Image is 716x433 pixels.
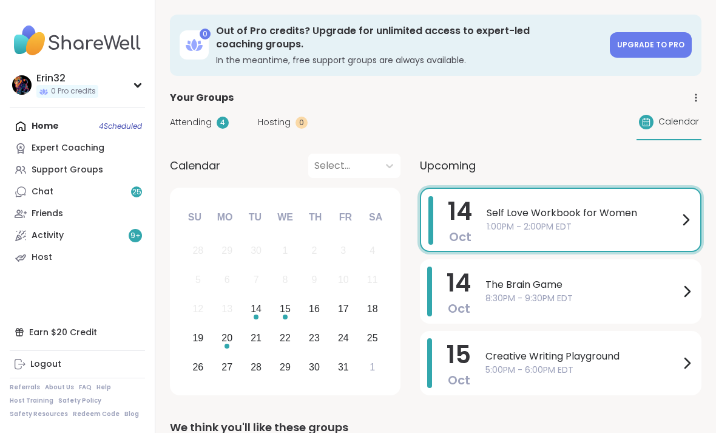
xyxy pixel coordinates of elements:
[448,194,472,228] span: 14
[485,349,680,364] span: Creative Writing Playground
[283,271,288,288] div: 8
[10,225,145,247] a: Activity9+
[10,410,68,418] a: Safety Resources
[10,383,40,392] a: Referrals
[185,325,211,351] div: Choose Sunday, October 19th, 2025
[181,203,208,230] div: Su
[485,292,680,305] span: 8:30PM - 9:30PM EDT
[610,32,692,58] a: Upgrade to Pro
[309,330,320,346] div: 23
[449,228,471,245] span: Oct
[32,186,53,198] div: Chat
[10,137,145,159] a: Expert Coaching
[251,301,262,317] div: 14
[367,301,378,317] div: 18
[370,242,375,259] div: 4
[338,330,349,346] div: 24
[487,220,678,233] span: 1:00PM - 2:00PM EDT
[448,300,470,317] span: Oct
[243,354,269,380] div: Choose Tuesday, October 28th, 2025
[217,117,229,129] div: 4
[200,29,211,39] div: 0
[183,236,387,381] div: month 2025-10
[338,271,349,288] div: 10
[10,397,53,405] a: Host Training
[10,159,145,181] a: Support Groups
[447,338,471,372] span: 15
[311,242,317,259] div: 2
[192,359,203,375] div: 26
[185,354,211,380] div: Choose Sunday, October 26th, 2025
[32,142,104,154] div: Expert Coaching
[170,90,234,105] span: Your Groups
[130,231,141,241] span: 9 +
[243,296,269,322] div: Choose Tuesday, October 14th, 2025
[362,203,389,230] div: Sa
[332,203,359,230] div: Fr
[10,247,145,268] a: Host
[487,206,678,220] span: Self Love Workbook for Women
[367,330,378,346] div: 25
[45,383,74,392] a: About Us
[448,372,470,389] span: Oct
[30,358,61,370] div: Logout
[79,383,92,392] a: FAQ
[192,242,203,259] div: 28
[251,330,262,346] div: 21
[272,238,299,264] div: Not available Wednesday, October 1st, 2025
[192,301,203,317] div: 12
[272,203,299,230] div: We
[447,266,471,300] span: 14
[359,354,385,380] div: Choose Saturday, November 1st, 2025
[311,271,317,288] div: 9
[309,301,320,317] div: 16
[359,267,385,293] div: Not available Saturday, October 11th, 2025
[296,117,308,129] div: 0
[330,238,356,264] div: Not available Friday, October 3rd, 2025
[302,296,328,322] div: Choose Thursday, October 16th, 2025
[10,321,145,343] div: Earn $20 Credit
[280,301,291,317] div: 15
[258,116,291,129] span: Hosting
[370,359,375,375] div: 1
[254,271,259,288] div: 7
[302,203,329,230] div: Th
[302,354,328,380] div: Choose Thursday, October 30th, 2025
[185,296,211,322] div: Not available Sunday, October 12th, 2025
[170,116,212,129] span: Attending
[280,359,291,375] div: 29
[51,86,96,97] span: 0 Pro credits
[330,325,356,351] div: Choose Friday, October 24th, 2025
[214,267,240,293] div: Not available Monday, October 6th, 2025
[283,242,288,259] div: 1
[340,242,346,259] div: 3
[96,383,111,392] a: Help
[251,242,262,259] div: 30
[302,325,328,351] div: Choose Thursday, October 23rd, 2025
[73,410,120,418] a: Redeem Code
[10,181,145,203] a: Chat25
[185,238,211,264] div: Not available Sunday, September 28th, 2025
[192,330,203,346] div: 19
[221,301,232,317] div: 13
[309,359,320,375] div: 30
[330,354,356,380] div: Choose Friday, October 31st, 2025
[330,296,356,322] div: Choose Friday, October 17th, 2025
[58,397,101,405] a: Safety Policy
[359,296,385,322] div: Choose Saturday, October 18th, 2025
[302,267,328,293] div: Not available Thursday, October 9th, 2025
[485,364,680,377] span: 5:00PM - 6:00PM EDT
[170,157,220,174] span: Calendar
[211,203,238,230] div: Mo
[359,238,385,264] div: Not available Saturday, October 4th, 2025
[32,208,63,220] div: Friends
[272,325,299,351] div: Choose Wednesday, October 22nd, 2025
[195,271,201,288] div: 5
[32,251,52,264] div: Host
[214,354,240,380] div: Choose Monday, October 27th, 2025
[485,278,680,292] span: The Brain Game
[338,301,349,317] div: 17
[225,271,230,288] div: 6
[280,330,291,346] div: 22
[243,238,269,264] div: Not available Tuesday, September 30th, 2025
